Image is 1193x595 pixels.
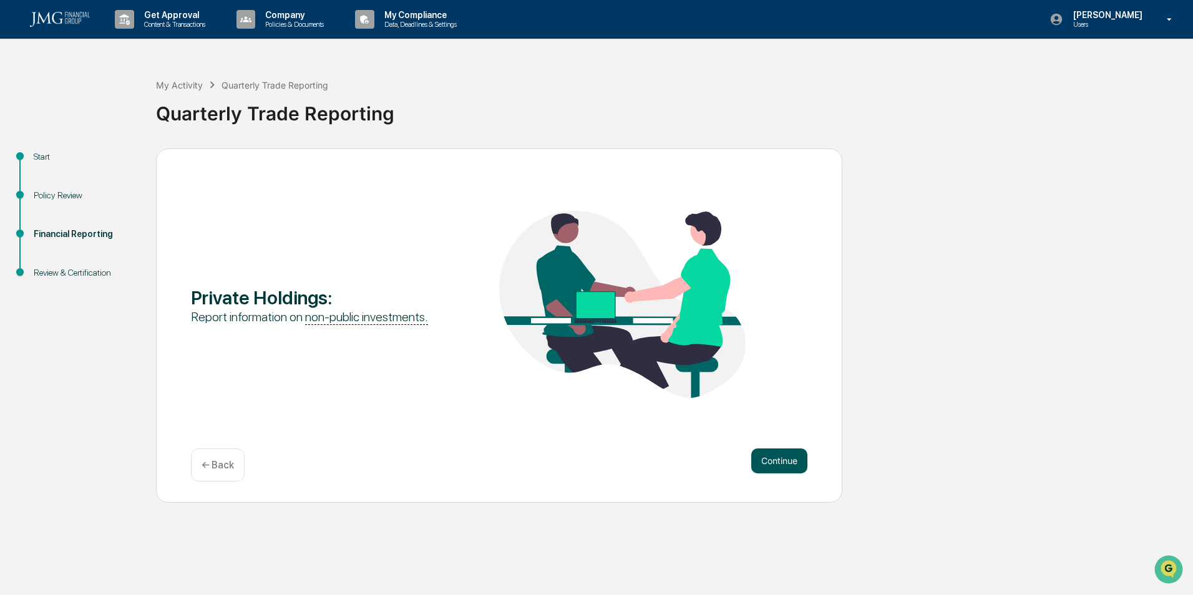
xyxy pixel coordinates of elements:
u: non-public investments. [305,309,428,325]
p: How can we help? [12,26,227,46]
img: Private Holdings [499,211,746,398]
div: We're available if you need us! [42,108,158,118]
div: Start [34,150,136,163]
p: [PERSON_NAME] [1063,10,1149,20]
p: ← Back [202,459,234,471]
div: Financial Reporting [34,228,136,241]
a: 🔎Data Lookup [7,176,84,198]
p: Get Approval [134,10,212,20]
div: Quarterly Trade Reporting [156,92,1187,125]
a: Powered byPylon [88,211,151,221]
div: 🖐️ [12,158,22,168]
div: 🗄️ [90,158,100,168]
p: Users [1063,20,1149,29]
p: Data, Deadlines & Settings [374,20,463,29]
div: Policy Review [34,189,136,202]
span: Data Lookup [25,181,79,193]
img: 1746055101610-c473b297-6a78-478c-a979-82029cc54cd1 [12,95,35,118]
button: Continue [751,448,807,473]
div: Private Holdings : [191,286,437,309]
span: Pylon [124,211,151,221]
p: Content & Transactions [134,20,212,29]
img: logo [30,12,90,27]
a: 🖐️Preclearance [7,152,85,175]
div: Report information on [191,309,437,325]
p: My Compliance [374,10,463,20]
button: Start new chat [212,99,227,114]
iframe: Open customer support [1153,554,1187,588]
p: Policies & Documents [255,20,330,29]
a: 🗄️Attestations [85,152,160,175]
span: Preclearance [25,157,80,170]
div: 🔎 [12,182,22,192]
div: Review & Certification [34,266,136,279]
p: Company [255,10,330,20]
div: Quarterly Trade Reporting [222,80,328,90]
div: Start new chat [42,95,205,108]
div: My Activity [156,80,203,90]
span: Attestations [103,157,155,170]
